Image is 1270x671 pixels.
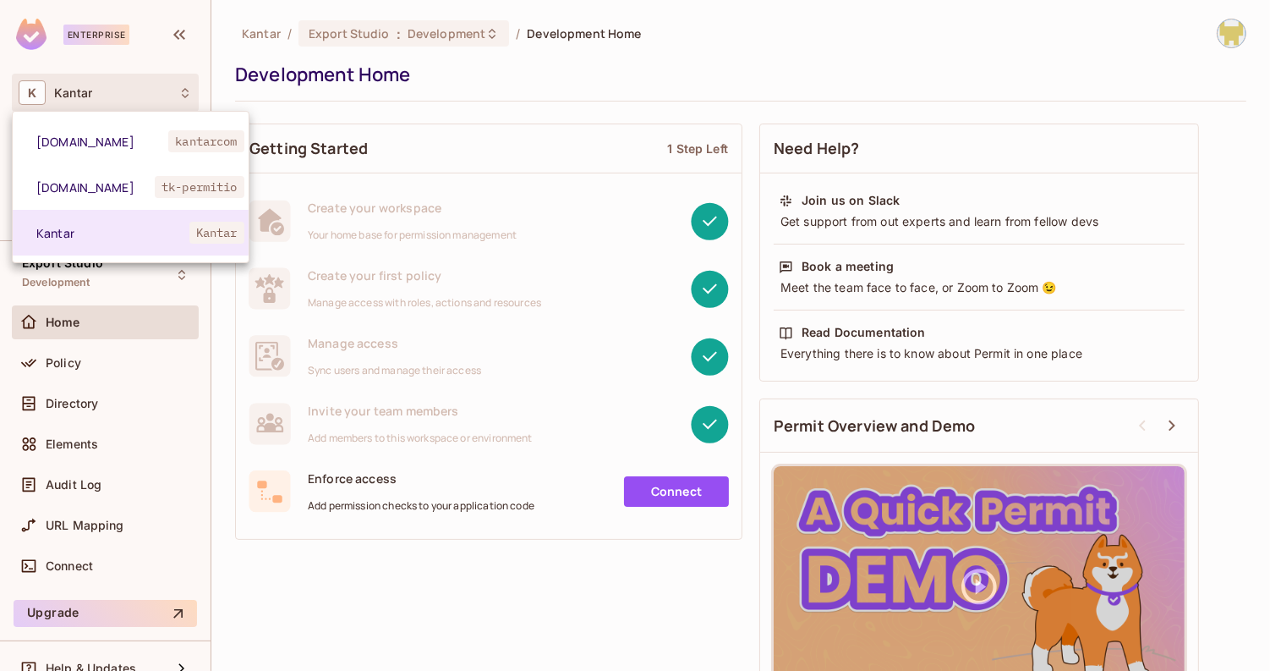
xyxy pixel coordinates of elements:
[36,225,189,241] span: Kantar
[168,130,244,152] span: kantarcom
[36,134,168,150] span: [DOMAIN_NAME]
[189,222,244,244] span: Kantar
[155,176,244,198] span: tk-permitio
[36,179,155,195] span: [DOMAIN_NAME]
